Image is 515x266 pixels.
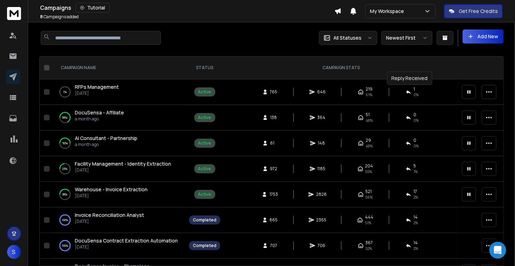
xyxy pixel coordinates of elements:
[52,233,185,259] td: 100%DocuSensa Contract Extraction Automation[DATE]
[198,89,211,95] div: Active
[198,115,211,120] div: Active
[75,109,124,116] a: DocuSensa - Affiliate
[63,165,68,172] p: 23 %
[75,186,148,193] a: Warehouse - Invoice Extraction
[413,194,418,200] span: 2 %
[413,112,416,118] span: 0
[318,140,325,146] span: 148
[270,217,278,223] span: 865
[198,166,211,172] div: Active
[365,169,372,174] span: 55 %
[366,86,372,92] span: 219
[317,217,327,223] span: 2365
[75,237,178,244] a: DocuSensa Contract Extraction Automation
[75,84,119,90] span: RFPs Management
[40,14,79,20] p: Campaigns added
[366,92,372,98] span: 61 %
[52,131,185,156] td: 50%AI Consultant - Partnershipa month ago
[75,116,124,122] p: a month ago
[52,182,185,207] td: 38%Warehouse - Invoice Extraction[DATE]
[62,217,68,224] p: 100 %
[413,92,419,98] span: 0 %
[75,237,178,244] span: DocuSensa Contract Extraction Automation
[463,29,504,44] button: Add New
[365,163,373,169] span: 204
[365,214,373,220] span: 444
[75,193,148,199] p: [DATE]
[75,167,171,173] p: [DATE]
[62,242,68,249] p: 100 %
[52,156,185,182] td: 23%Facility Management - Identity Extraction[DATE]
[413,169,418,174] span: 1 %
[413,189,417,194] span: 17
[63,191,68,198] p: 38 %
[75,160,171,167] span: Facility Management - Identity Extraction
[365,220,371,226] span: 51 %
[318,115,326,120] span: 364
[193,243,216,248] div: Completed
[75,135,137,142] a: AI Consultant - Partnership
[489,242,506,259] div: Open Intercom Messenger
[198,140,211,146] div: Active
[75,219,144,224] p: [DATE]
[366,189,372,194] span: 521
[40,3,334,13] div: Campaigns
[366,118,373,123] span: 48 %
[270,166,278,172] span: 972
[62,140,68,147] p: 50 %
[7,245,21,259] button: S
[382,31,432,45] button: Newest First
[366,138,371,143] span: 29
[75,91,119,96] p: [DATE]
[76,3,110,13] button: Tutorial
[317,89,326,95] span: 646
[198,192,211,197] div: Active
[75,142,137,147] p: a month ago
[224,56,458,79] th: CAMPAIGN STATS
[413,143,419,149] span: 0 %
[370,8,407,15] p: My Workspace
[318,243,325,248] span: 706
[52,105,185,131] td: 68%DocuSensa - Affiliatea month ago
[75,244,178,250] p: [DATE]
[316,192,327,197] span: 2828
[387,72,432,85] div: Reply Received
[52,79,185,105] td: 1%RFPs Management[DATE]
[193,217,216,223] div: Completed
[413,86,415,92] span: 1
[52,56,185,79] th: CAMPAIGN NAME
[413,118,419,123] span: 0 %
[366,143,373,149] span: 48 %
[333,34,361,41] p: All Statuses
[366,194,373,200] span: 56 %
[269,192,278,197] span: 1753
[366,246,372,251] span: 52 %
[40,14,43,20] span: 8
[63,88,67,95] p: 1 %
[366,240,373,246] span: 367
[75,160,171,167] a: Facility Management - Identity Extraction
[75,212,144,219] a: Invoice Reconciliation Analyst
[270,243,277,248] span: 707
[413,163,416,169] span: 5
[270,89,278,95] span: 765
[413,240,418,246] span: 14
[63,114,68,121] p: 68 %
[270,115,277,120] span: 138
[318,166,326,172] span: 1185
[413,246,418,251] span: 2 %
[270,140,277,146] span: 61
[459,8,498,15] p: Get Free Credits
[444,4,503,18] button: Get Free Credits
[75,84,119,91] a: RFPs Management
[185,56,224,79] th: STATUS
[413,220,418,226] span: 2 %
[366,112,370,118] span: 51
[413,138,416,143] span: 0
